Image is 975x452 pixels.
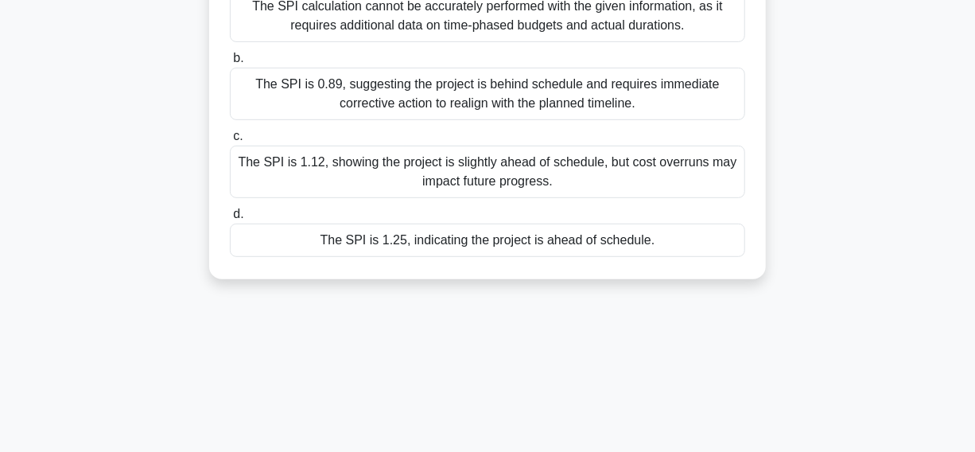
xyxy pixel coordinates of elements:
[230,68,745,120] div: The SPI is 0.89, suggesting the project is behind schedule and requires immediate corrective acti...
[233,51,243,64] span: b.
[230,146,745,198] div: The SPI is 1.12, showing the project is slightly ahead of schedule, but cost overruns may impact ...
[230,224,745,257] div: The SPI is 1.25, indicating the project is ahead of schedule.
[233,129,243,142] span: c.
[233,207,243,220] span: d.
